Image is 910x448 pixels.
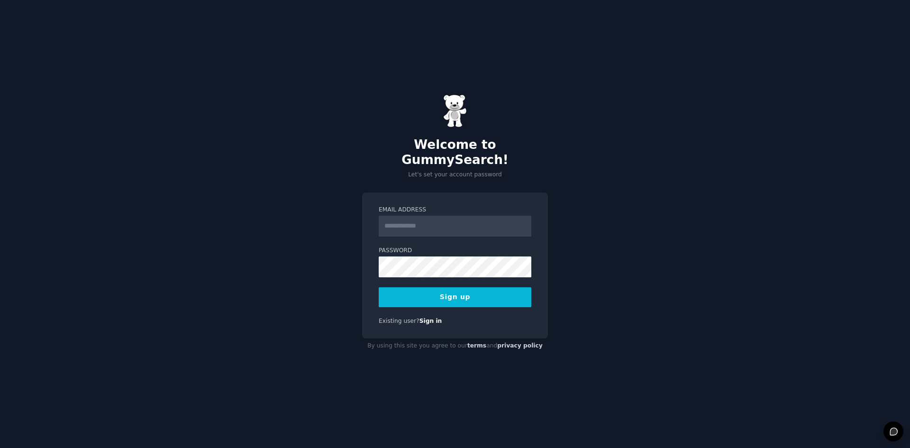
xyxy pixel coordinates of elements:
[362,171,548,179] p: Let's set your account password
[362,338,548,354] div: By using this site you agree to our and
[467,342,486,349] a: terms
[419,318,442,324] a: Sign in
[379,206,531,214] label: Email Address
[497,342,543,349] a: privacy policy
[443,94,467,128] img: Gummy Bear
[379,287,531,307] button: Sign up
[379,318,419,324] span: Existing user?
[362,137,548,167] h2: Welcome to GummySearch!
[379,247,531,255] label: Password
